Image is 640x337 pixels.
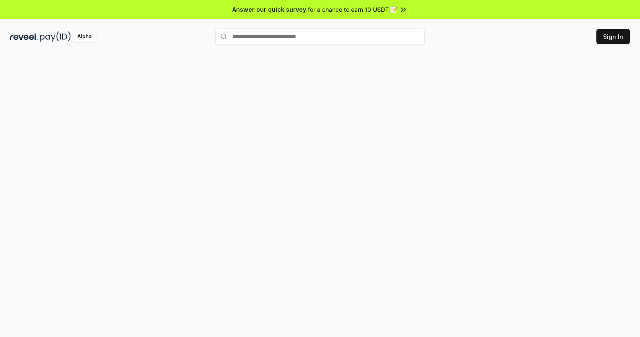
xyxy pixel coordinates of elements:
img: reveel_dark [10,31,38,42]
img: pay_id [40,31,71,42]
span: Answer our quick survey [232,5,306,14]
div: Alpha [73,31,96,42]
button: Sign In [596,29,630,44]
span: for a chance to earn 10 USDT 📝 [308,5,398,14]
